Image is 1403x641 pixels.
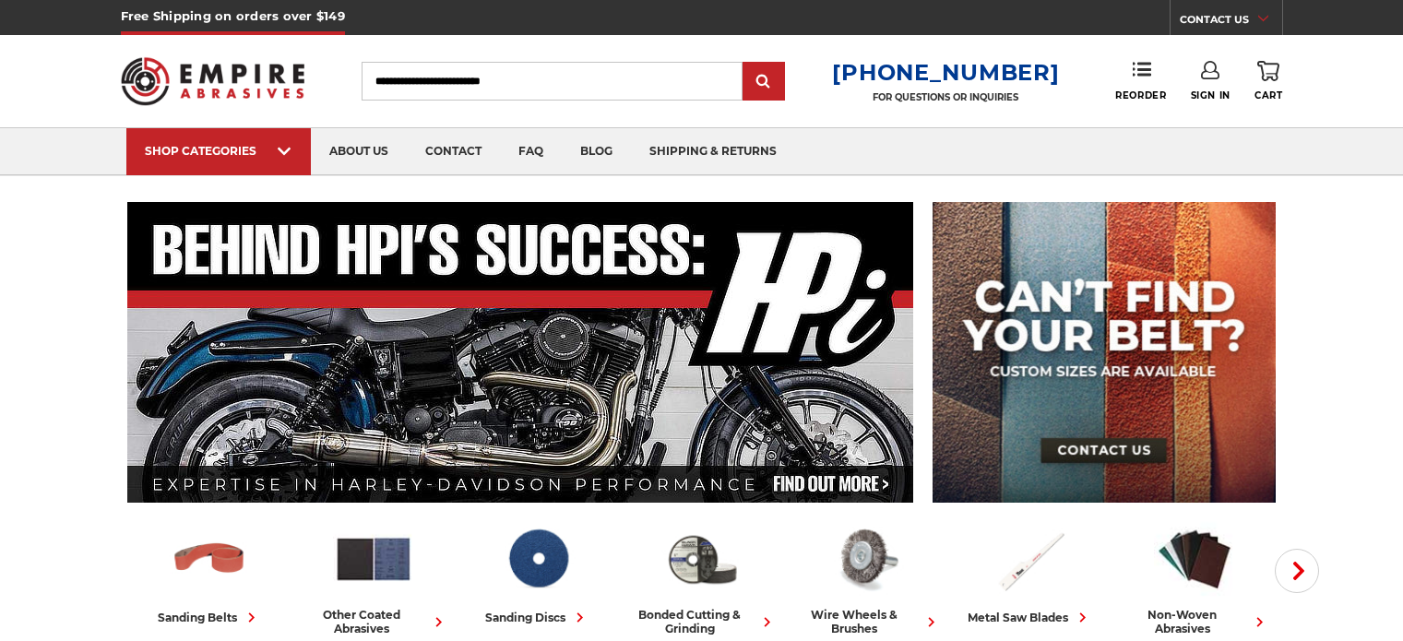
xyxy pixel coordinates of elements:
[145,144,292,158] div: SHOP CATEGORIES
[407,128,500,175] a: contact
[990,519,1071,599] img: Metal Saw Blades
[627,608,777,635] div: bonded cutting & grinding
[791,519,941,635] a: wire wheels & brushes
[1254,89,1282,101] span: Cart
[500,128,562,175] a: faq
[661,519,743,599] img: Bonded Cutting & Grinding
[1275,549,1319,593] button: Next
[933,202,1276,503] img: promo banner for custom belts.
[956,519,1105,627] a: metal saw blades
[1115,61,1166,101] a: Reorder
[1115,89,1166,101] span: Reorder
[1154,519,1235,599] img: Non-woven Abrasives
[627,519,777,635] a: bonded cutting & grinding
[968,608,1092,627] div: metal saw blades
[158,608,261,627] div: sanding belts
[791,608,941,635] div: wire wheels & brushes
[135,519,284,627] a: sanding belts
[1120,519,1269,635] a: non-woven abrasives
[121,45,305,117] img: Empire Abrasives
[463,519,612,627] a: sanding discs
[826,519,907,599] img: Wire Wheels & Brushes
[169,519,250,599] img: Sanding Belts
[333,519,414,599] img: Other Coated Abrasives
[562,128,631,175] a: blog
[832,91,1059,103] p: FOR QUESTIONS OR INQUIRIES
[127,202,914,503] img: Banner for an interview featuring Horsepower Inc who makes Harley performance upgrades featured o...
[1120,608,1269,635] div: non-woven abrasives
[631,128,795,175] a: shipping & returns
[832,59,1059,86] a: [PHONE_NUMBER]
[497,519,578,599] img: Sanding Discs
[311,128,407,175] a: about us
[1180,9,1282,35] a: CONTACT US
[299,608,448,635] div: other coated abrasives
[485,608,589,627] div: sanding discs
[745,64,782,101] input: Submit
[299,519,448,635] a: other coated abrasives
[1191,89,1231,101] span: Sign In
[1254,61,1282,101] a: Cart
